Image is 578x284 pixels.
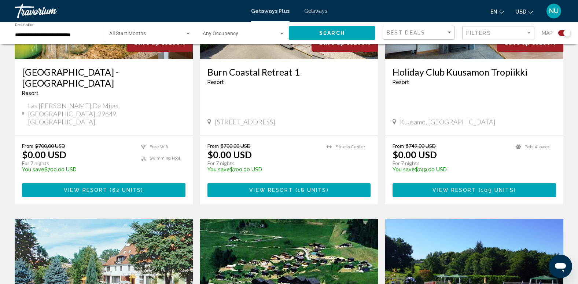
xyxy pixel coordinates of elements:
span: View Resort [249,187,293,193]
span: 18 units [298,187,327,193]
span: ( ) [476,187,516,193]
p: $0.00 USD [207,149,252,160]
span: en [490,9,497,15]
a: Holiday Club Kuusamon Tropiikki [393,66,556,77]
button: View Resort(62 units) [22,183,185,197]
span: NU [549,7,559,15]
p: $749.00 USD [393,167,508,172]
a: Burn Coastal Retreat 1 [207,66,371,77]
button: Change language [490,6,504,17]
span: Pets Allowed [524,145,551,149]
a: [GEOGRAPHIC_DATA] - [GEOGRAPHIC_DATA] [22,66,185,88]
span: Best Deals [387,30,425,36]
span: ( ) [293,187,328,193]
button: User Menu [544,3,563,19]
span: You save [207,167,230,172]
button: Change currency [515,6,533,17]
span: Search [319,30,345,36]
span: $700.00 USD [35,143,65,149]
span: From [393,143,404,149]
span: Free Wifi [150,145,168,149]
p: $700.00 USD [207,167,320,172]
span: Resort [207,79,224,85]
span: From [22,143,33,149]
span: 62 units [112,187,141,193]
p: For 7 nights [22,160,133,167]
button: Filter [462,26,534,41]
span: $749.00 USD [406,143,436,149]
span: From [207,143,219,149]
mat-select: Sort by [387,30,453,36]
a: Travorium [15,4,244,18]
span: 109 units [481,187,514,193]
button: View Resort(18 units) [207,183,371,197]
span: Resort [22,90,38,96]
span: Swimming Pool [150,156,180,161]
span: $700.00 USD [221,143,251,149]
p: $700.00 USD [22,167,133,172]
p: For 7 nights [207,160,320,167]
span: Filters [466,30,491,36]
span: [STREET_ADDRESS] [215,118,275,126]
span: Kuusamo, [GEOGRAPHIC_DATA] [400,118,496,126]
span: Fitness Center [335,145,365,149]
span: Map [542,28,553,38]
span: View Resort [432,187,476,193]
a: Getaways Plus [251,8,290,14]
p: For 7 nights [393,160,508,167]
span: Las [PERSON_NAME] de Mijas, [GEOGRAPHIC_DATA], 29649, [GEOGRAPHIC_DATA] [28,102,185,126]
iframe: Button to launch messaging window [549,255,572,278]
span: You save [393,167,415,172]
span: ( ) [107,187,143,193]
p: $0.00 USD [393,149,437,160]
p: $0.00 USD [22,149,66,160]
span: View Resort [64,187,107,193]
button: View Resort(109 units) [393,183,556,197]
button: Search [289,26,375,40]
span: USD [515,9,526,15]
a: Getaways [304,8,327,14]
span: Resort [393,79,409,85]
span: You save [22,167,44,172]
